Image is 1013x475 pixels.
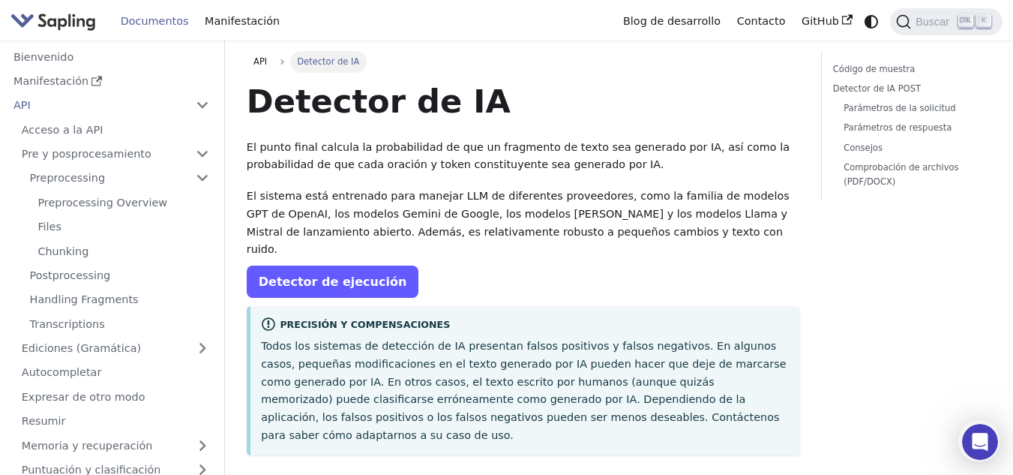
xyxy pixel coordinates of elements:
font: Blog de desarrollo [623,15,721,27]
a: Files [30,216,217,238]
font: Contacto [737,15,786,27]
a: Parámetros de respuesta [844,121,981,135]
a: Documentos [112,10,196,33]
font: Detector de IA [297,56,359,67]
button: Contraer la categoría 'API' de la barra lateral [187,95,217,116]
a: Detector de ejecución [247,266,419,298]
font: Precisión y compensaciones [280,319,450,330]
button: Buscar (Ctrl+K) [890,8,1002,35]
font: Pre y posprocesamiento [22,148,151,160]
a: Bienvenido [5,46,217,68]
img: Sapling.ai [10,11,96,32]
a: Transcriptions [22,313,217,335]
a: Autocompletar [13,362,217,383]
a: GitHub [793,10,860,33]
font: Bienvenido [13,51,73,63]
font: Acceso a la API [22,124,103,136]
a: Ediciones (Gramática) [13,338,217,359]
font: Buscar [916,16,949,28]
font: Memoria y recuperación [22,440,153,452]
a: Código de muestra [833,62,986,77]
a: Comprobación de archivos (PDF/DOCX) [844,161,981,189]
font: Todos los sistemas de detección de IA presentan falsos positivos y falsos negativos. En algunos c... [261,340,786,441]
a: Resumir [13,410,217,432]
font: Comprobación de archivos (PDF/DOCX) [844,162,958,187]
a: API [247,51,274,72]
font: Manifestación [13,75,88,87]
a: Contacto [729,10,793,33]
iframe: Lanzador de descubrimiento de chat en vivo de Intercom [958,420,1000,462]
font: GitHub [802,15,839,27]
a: Preprocessing Overview [30,191,217,213]
a: Acceso a la API [13,119,217,140]
nav: Pan rallado [247,51,800,72]
font: Resumir [22,415,66,427]
a: Expresar de otro modo [13,386,217,407]
a: Postprocessing [22,265,217,287]
font: Parámetros de la solicitud [844,103,955,113]
font: Detector de IA [247,83,511,120]
font: Código de muestra [833,64,916,74]
a: Parámetros de la solicitud [844,101,981,116]
font: Detector de ejecución [259,275,407,289]
a: Manifestación [5,71,217,92]
a: Sapling.ai [10,11,101,32]
font: Consejos [844,143,883,153]
a: Pre y posprocesamiento [13,143,217,165]
font: Ediciones (Gramática) [22,342,141,354]
font: Detector de IA POST [833,83,921,94]
a: Preprocessing [22,167,217,189]
font: API [13,99,31,111]
font: API [253,56,267,67]
kbd: K [976,14,991,28]
font: Expresar de otro modo [22,391,145,403]
a: Consejos [844,141,981,155]
a: API [5,95,187,116]
button: Cambiar entre modo oscuro y claro (actualmente modo sistema) [861,11,883,32]
a: Memoria y recuperación [13,434,217,456]
font: Autocompletar [22,366,102,378]
iframe: Chat en vivo de Intercom [962,424,998,460]
font: El punto final calcula la probabilidad de que un fragmento de texto sea generado por IA, así como... [247,141,790,171]
font: Parámetros de respuesta [844,122,952,133]
a: Chunking [30,240,217,262]
font: Documentos [121,15,189,27]
font: El sistema está entrenado para manejar LLM de diferentes proveedores, como la familia de modelos ... [247,190,790,255]
a: Manifestación [196,10,288,33]
font: Manifestación [205,15,280,27]
a: Blog de desarrollo [615,10,729,33]
a: Handling Fragments [22,289,217,311]
a: Detector de IA POST [833,82,986,96]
